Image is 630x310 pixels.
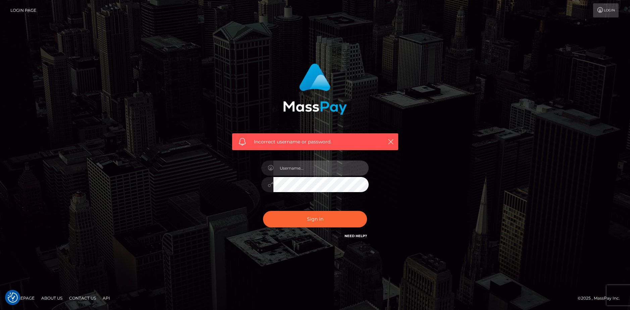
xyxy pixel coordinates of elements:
[345,234,367,238] a: Need Help?
[593,3,619,17] a: Login
[273,161,369,176] input: Username...
[66,293,99,303] a: Contact Us
[254,138,376,145] span: Incorrect username or password.
[8,293,18,303] button: Consent Preferences
[8,293,18,303] img: Revisit consent button
[7,293,37,303] a: Homepage
[39,293,65,303] a: About Us
[263,211,367,227] button: Sign in
[10,3,36,17] a: Login Page
[100,293,113,303] a: API
[578,295,625,302] div: © 2025 , MassPay Inc.
[283,63,347,115] img: MassPay Login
